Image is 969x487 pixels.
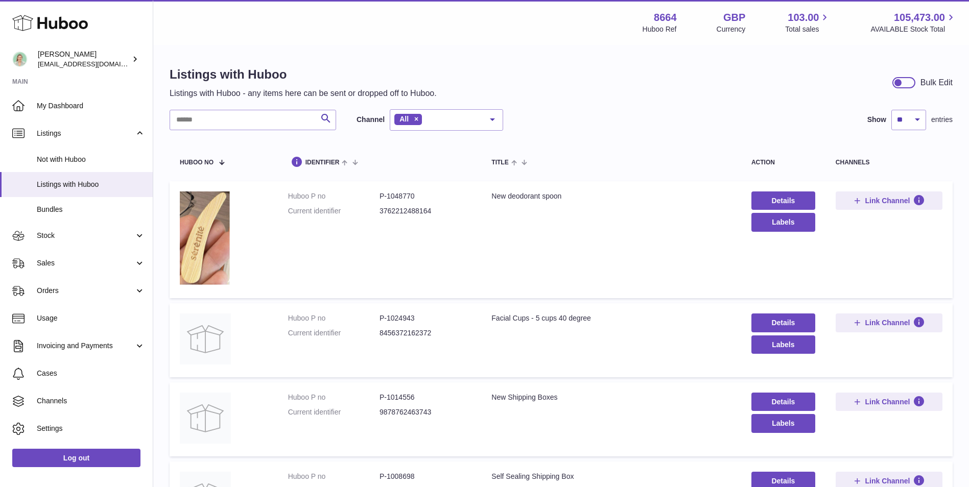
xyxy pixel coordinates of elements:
span: Usage [37,313,145,323]
button: Labels [751,213,815,231]
dt: Current identifier [288,407,380,417]
span: Not with Huboo [37,155,145,164]
dd: P-1048770 [380,191,471,201]
img: internalAdmin-8664@internal.huboo.com [12,52,28,67]
dt: Current identifier [288,328,380,338]
span: Listings with Huboo [37,180,145,189]
span: title [491,159,508,166]
button: Link Channel [836,313,942,332]
span: Link Channel [865,318,910,327]
h1: Listings with Huboo [170,66,437,83]
span: Channels [37,396,145,406]
div: action [751,159,815,166]
div: Huboo Ref [643,25,677,34]
span: Invoicing and Payments [37,341,134,351]
span: Settings [37,424,145,433]
span: Link Channel [865,476,910,485]
p: Listings with Huboo - any items here can be sent or dropped off to Huboo. [170,88,437,99]
a: Details [751,393,815,411]
div: Self Sealing Shipping Box [491,472,731,481]
dd: P-1008698 [380,472,471,481]
dd: 3762212488164 [380,206,471,216]
div: [PERSON_NAME] [38,50,130,69]
span: AVAILABLE Stock Total [870,25,957,34]
a: Details [751,191,815,210]
div: channels [836,159,942,166]
img: New Shipping Boxes [180,393,231,444]
button: Labels [751,335,815,354]
button: Labels [751,414,815,432]
span: Listings [37,129,134,138]
dt: Huboo P no [288,393,380,402]
span: All [399,115,409,123]
div: Currency [717,25,746,34]
dd: P-1014556 [380,393,471,402]
dt: Current identifier [288,206,380,216]
strong: GBP [723,11,745,25]
span: 105,473.00 [894,11,945,25]
a: 105,473.00 AVAILABLE Stock Total [870,11,957,34]
a: Log out [12,449,140,467]
dt: Huboo P no [288,191,380,201]
a: 103.00 Total sales [785,11,831,34]
span: Cases [37,369,145,378]
span: Bundles [37,205,145,214]
span: Total sales [785,25,831,34]
div: New deodorant spoon [491,191,731,201]
div: New Shipping Boxes [491,393,731,402]
span: 103.00 [788,11,819,25]
span: [EMAIL_ADDRESS][DOMAIN_NAME] [38,60,150,68]
span: Huboo no [180,159,214,166]
a: Details [751,313,815,332]
dd: 9878762463743 [380,407,471,417]
dt: Huboo P no [288,472,380,481]
span: identifier [305,159,340,166]
span: Sales [37,258,134,268]
span: Orders [37,286,134,296]
dd: 8456372162372 [380,328,471,338]
span: My Dashboard [37,101,145,111]
dd: P-1024943 [380,313,471,323]
div: Bulk Edit [920,77,953,88]
span: Link Channel [865,397,910,406]
span: Stock [37,231,134,240]
label: Show [867,115,886,125]
span: entries [931,115,953,125]
button: Link Channel [836,393,942,411]
span: Link Channel [865,196,910,205]
strong: 8664 [654,11,677,25]
dt: Huboo P no [288,313,380,323]
img: New deodorant spoon [180,191,231,285]
img: Facial Cups - 5 cups 40 degree [180,313,231,364]
button: Link Channel [836,191,942,210]
label: Channel [357,115,385,125]
div: Facial Cups - 5 cups 40 degree [491,313,731,323]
